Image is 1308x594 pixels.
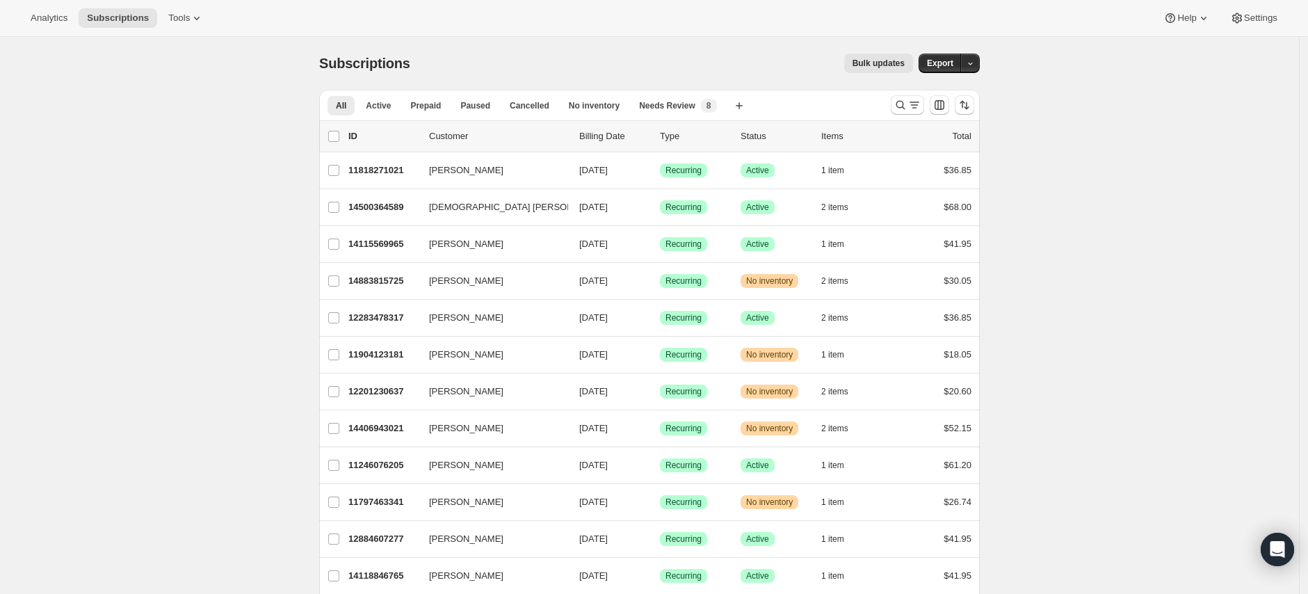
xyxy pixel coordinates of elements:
span: [PERSON_NAME] [429,532,503,546]
span: $41.95 [944,533,971,544]
span: [PERSON_NAME] [429,237,503,251]
button: 2 items [821,271,864,291]
button: 2 items [821,198,864,217]
button: Bulk updates [844,54,913,73]
span: $68.00 [944,202,971,212]
button: [PERSON_NAME] [421,159,560,182]
p: Total [953,129,971,143]
button: 1 item [821,161,859,180]
span: Recurring [665,312,702,323]
span: $41.95 [944,239,971,249]
span: Active [746,202,769,213]
span: No inventory [569,100,620,111]
span: $61.20 [944,460,971,470]
span: [PERSON_NAME] [429,569,503,583]
span: 8 [707,100,711,111]
button: [PERSON_NAME] [421,491,560,513]
button: Help [1155,8,1218,28]
span: [PERSON_NAME] [429,163,503,177]
button: 1 item [821,345,859,364]
div: 14115569965[PERSON_NAME][DATE]SuccessRecurringSuccessActive1 item$41.95 [348,234,971,254]
p: 12884607277 [348,532,418,546]
div: 11246076205[PERSON_NAME][DATE]SuccessRecurringSuccessActive1 item$61.20 [348,456,971,475]
span: No inventory [746,275,793,287]
span: Subscriptions [319,56,410,71]
div: 11797463341[PERSON_NAME][DATE]SuccessRecurringWarningNo inventory1 item$26.74 [348,492,971,512]
button: 1 item [821,529,859,549]
span: [DATE] [579,497,608,507]
span: Recurring [665,349,702,360]
button: 1 item [821,456,859,475]
span: 1 item [821,165,844,176]
div: 14118846765[PERSON_NAME][DATE]SuccessRecurringSuccessActive1 item$41.95 [348,566,971,586]
span: [DATE] [579,386,608,396]
span: $20.60 [944,386,971,396]
span: $36.85 [944,165,971,175]
p: 14118846765 [348,569,418,583]
span: $26.74 [944,497,971,507]
span: Recurring [665,386,702,397]
span: [PERSON_NAME] [429,458,503,472]
span: $52.15 [944,423,971,433]
span: No inventory [746,349,793,360]
span: [PERSON_NAME] [429,422,503,435]
span: $30.05 [944,275,971,286]
span: [PERSON_NAME] [429,385,503,399]
span: 2 items [821,423,848,434]
button: [PERSON_NAME] [421,344,560,366]
span: Active [746,460,769,471]
div: 12283478317[PERSON_NAME][DATE]SuccessRecurringSuccessActive2 items$36.85 [348,308,971,328]
div: 14883815725[PERSON_NAME][DATE]SuccessRecurringWarningNo inventory2 items$30.05 [348,271,971,291]
span: No inventory [746,423,793,434]
p: 14115569965 [348,237,418,251]
button: Create new view [728,96,750,115]
button: [PERSON_NAME] [421,380,560,403]
span: $36.85 [944,312,971,323]
p: 12283478317 [348,311,418,325]
span: Active [746,239,769,250]
div: Open Intercom Messenger [1261,533,1294,566]
button: [PERSON_NAME] [421,565,560,587]
button: 2 items [821,382,864,401]
p: Status [741,129,810,143]
span: [DATE] [579,349,608,360]
div: IDCustomerBilling DateTypeStatusItemsTotal [348,129,971,143]
button: 2 items [821,419,864,438]
span: Bulk updates [853,58,905,69]
span: 2 items [821,202,848,213]
span: [PERSON_NAME] [429,311,503,325]
button: 1 item [821,566,859,586]
span: No inventory [746,386,793,397]
span: [DEMOGRAPHIC_DATA] [PERSON_NAME] [PERSON_NAME] [429,200,684,214]
button: 2 items [821,308,864,328]
span: 2 items [821,386,848,397]
span: Recurring [665,533,702,545]
p: 11797463341 [348,495,418,509]
button: [PERSON_NAME] [421,270,560,292]
span: Recurring [665,497,702,508]
span: 1 item [821,349,844,360]
span: [DATE] [579,202,608,212]
button: Subscriptions [79,8,157,28]
button: Settings [1222,8,1286,28]
span: [PERSON_NAME] [429,495,503,509]
button: [PERSON_NAME] [421,528,560,550]
span: Cancelled [510,100,549,111]
span: Subscriptions [87,13,149,24]
button: 1 item [821,492,859,512]
span: Recurring [665,165,702,176]
span: 1 item [821,460,844,471]
button: [PERSON_NAME] [421,454,560,476]
span: 1 item [821,497,844,508]
div: 11904123181[PERSON_NAME][DATE]SuccessRecurringWarningNo inventory1 item$18.05 [348,345,971,364]
button: 1 item [821,234,859,254]
button: [PERSON_NAME] [421,417,560,440]
button: Customize table column order and visibility [930,95,949,115]
span: Active [746,570,769,581]
span: [PERSON_NAME] [429,274,503,288]
span: Analytics [31,13,67,24]
p: 14406943021 [348,422,418,435]
button: Analytics [22,8,76,28]
span: [DATE] [579,460,608,470]
span: 1 item [821,533,844,545]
